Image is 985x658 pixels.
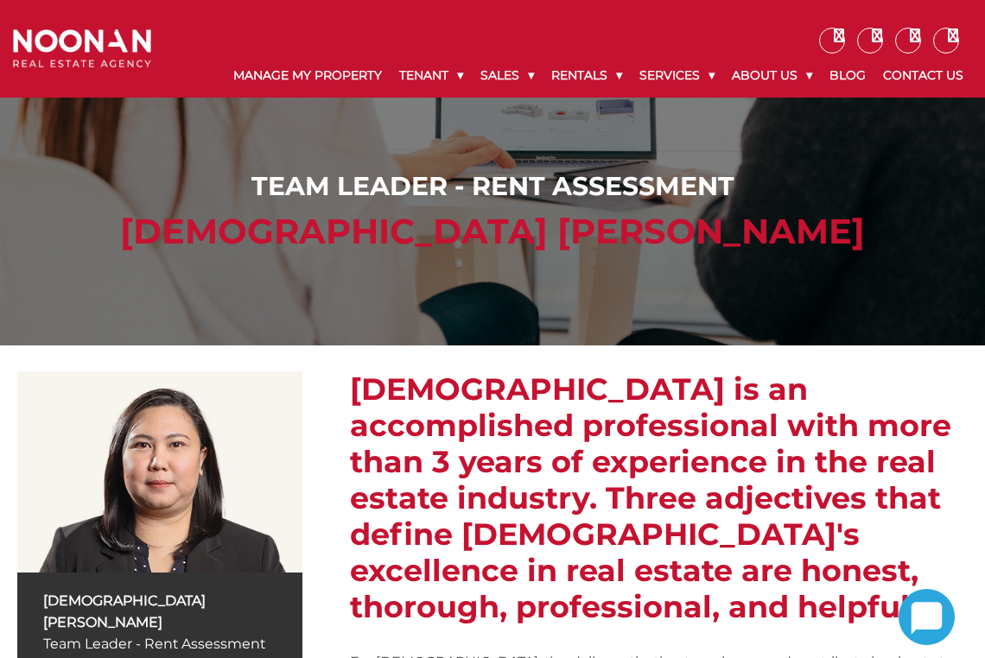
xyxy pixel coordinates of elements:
h2: [DEMOGRAPHIC_DATA] [PERSON_NAME] [17,211,968,252]
img: Noonan Real Estate Agency [13,29,151,67]
a: Rentals [543,54,631,98]
p: Team Leader - Rent Assessment [43,633,276,655]
a: Manage My Property [225,54,391,98]
h2: [DEMOGRAPHIC_DATA] is an accomplished professional with more than 3 years of experience in the re... [350,371,968,625]
p: [DEMOGRAPHIC_DATA] [PERSON_NAME] [43,590,276,633]
img: Lady Tiglao [17,371,302,573]
h1: Team Leader - Rent Assessment [17,171,968,202]
a: Services [631,54,723,98]
a: Tenant [391,54,472,98]
a: Sales [472,54,543,98]
a: Blog [821,54,874,98]
a: Contact Us [874,54,972,98]
a: About Us [723,54,821,98]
